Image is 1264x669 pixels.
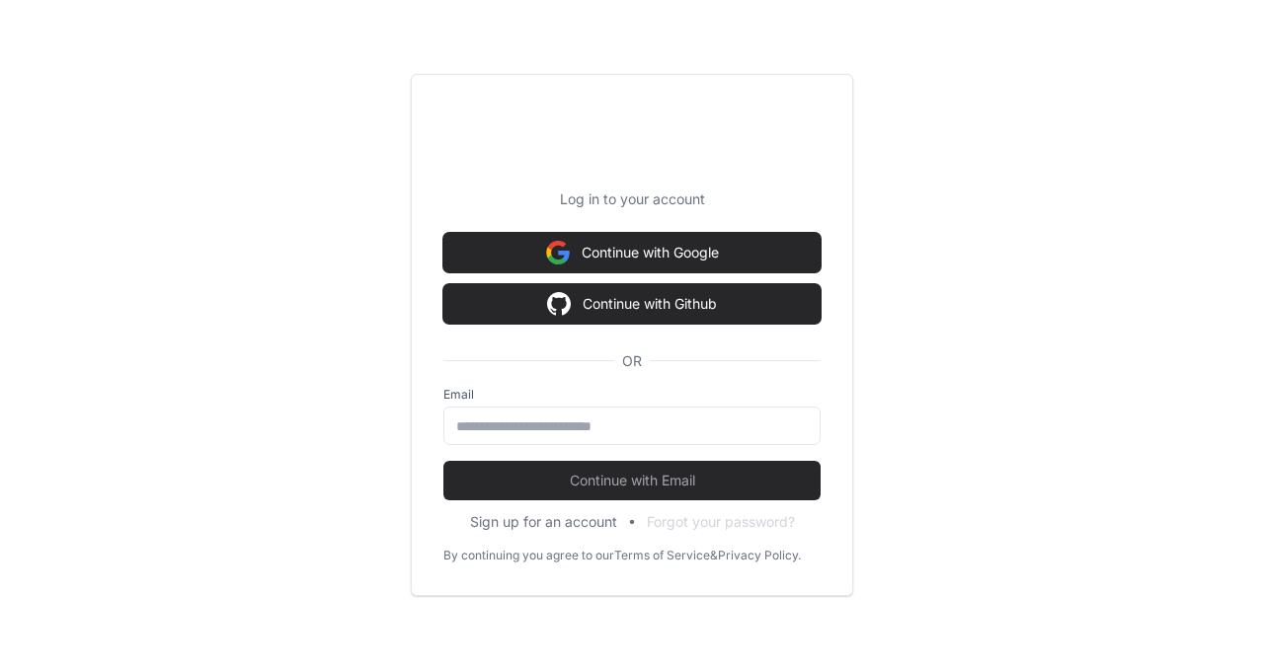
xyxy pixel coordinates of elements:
label: Email [443,387,821,403]
button: Continue with Github [443,284,821,324]
p: Log in to your account [443,189,821,209]
img: Sign in with google [546,233,570,272]
a: Privacy Policy. [718,548,801,563]
span: OR [614,351,650,371]
a: Terms of Service [614,548,710,563]
span: Continue with Email [443,471,821,490]
button: Forgot your password? [647,512,795,532]
img: Sign in with google [547,284,571,324]
button: Continue with Email [443,461,821,500]
div: & [710,548,718,563]
button: Sign up for an account [470,512,617,532]
button: Continue with Google [443,233,821,272]
div: By continuing you agree to our [443,548,614,563]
